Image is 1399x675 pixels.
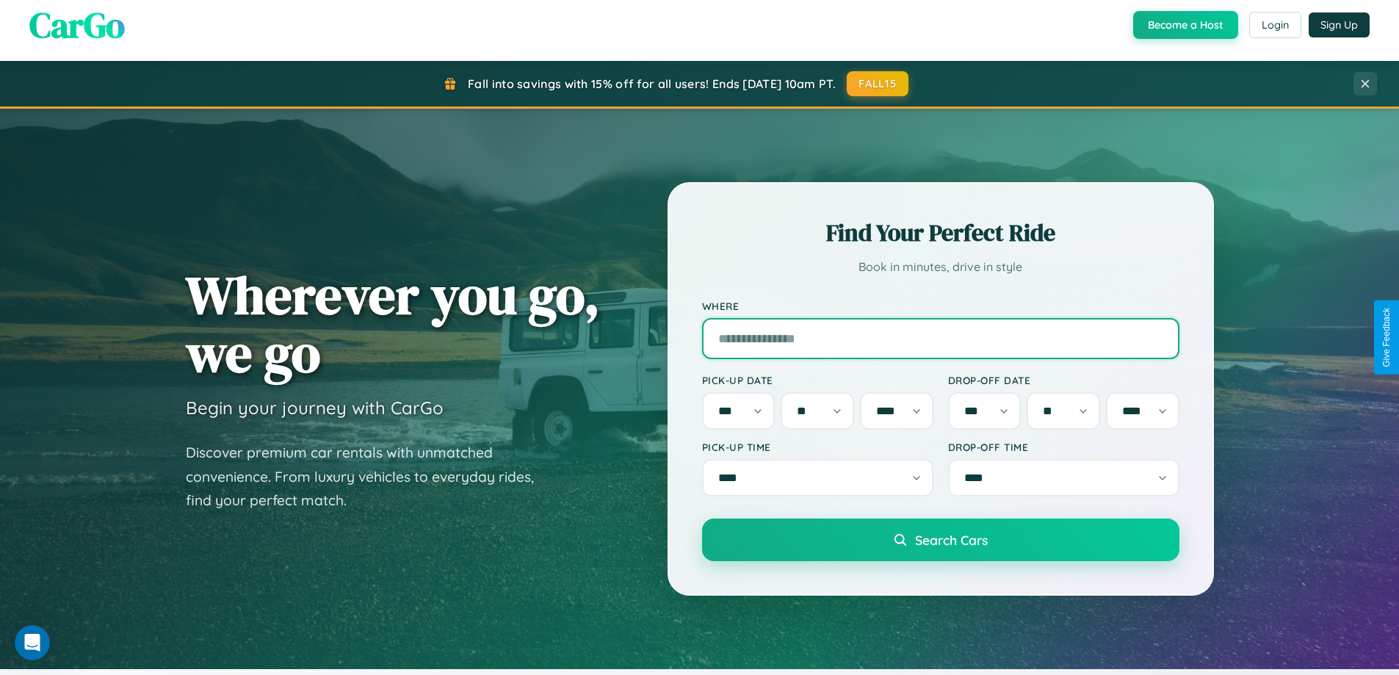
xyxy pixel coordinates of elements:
p: Book in minutes, drive in style [702,256,1179,278]
button: Login [1249,12,1301,38]
label: Where [702,300,1179,312]
div: Give Feedback [1381,308,1392,367]
button: Become a Host [1133,11,1238,39]
button: Search Cars [702,519,1179,561]
label: Drop-off Time [948,441,1179,453]
p: Discover premium car rentals with unmatched convenience. From luxury vehicles to everyday rides, ... [186,441,553,513]
label: Pick-up Time [702,441,933,453]
h3: Begin your journey with CarGo [186,397,444,419]
iframe: Intercom live chat [15,625,50,660]
h1: Wherever you go, we go [186,266,600,382]
span: Search Cars [915,532,988,548]
label: Pick-up Date [702,374,933,386]
h2: Find Your Perfect Ride [702,217,1179,249]
span: Fall into savings with 15% off for all users! Ends [DATE] 10am PT. [468,76,836,91]
label: Drop-off Date [948,374,1179,386]
button: FALL15 [847,71,908,96]
button: Sign Up [1309,12,1370,37]
span: CarGo [29,1,125,49]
